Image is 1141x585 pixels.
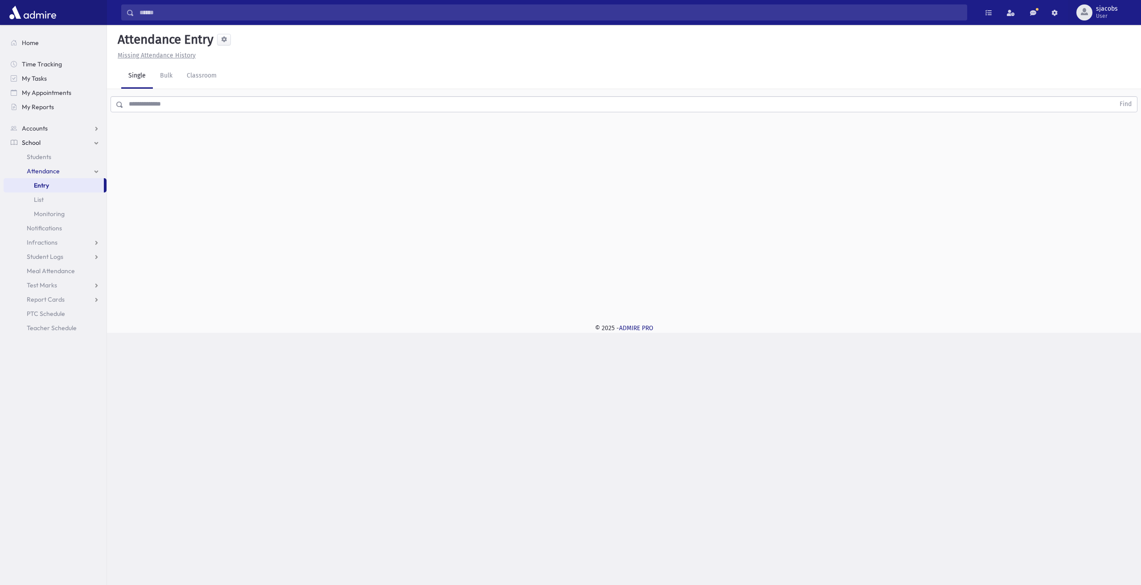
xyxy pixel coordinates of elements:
[4,164,107,178] a: Attendance
[4,221,107,235] a: Notifications
[27,310,65,318] span: PTC Schedule
[4,150,107,164] a: Students
[22,60,62,68] span: Time Tracking
[4,307,107,321] a: PTC Schedule
[4,57,107,71] a: Time Tracking
[4,292,107,307] a: Report Cards
[34,196,44,204] span: List
[4,121,107,135] a: Accounts
[4,250,107,264] a: Student Logs
[27,267,75,275] span: Meal Attendance
[34,181,49,189] span: Entry
[4,36,107,50] a: Home
[134,4,967,20] input: Search
[22,74,47,82] span: My Tasks
[114,52,196,59] a: Missing Attendance History
[4,235,107,250] a: Infractions
[4,178,104,192] a: Entry
[22,139,41,147] span: School
[4,86,107,100] a: My Appointments
[22,39,39,47] span: Home
[27,153,51,161] span: Students
[22,103,54,111] span: My Reports
[34,210,65,218] span: Monitoring
[4,278,107,292] a: Test Marks
[4,71,107,86] a: My Tasks
[4,207,107,221] a: Monitoring
[1114,97,1137,112] button: Find
[4,100,107,114] a: My Reports
[180,64,224,89] a: Classroom
[27,281,57,289] span: Test Marks
[121,323,1127,333] div: © 2025 -
[114,32,213,47] h5: Attendance Entry
[7,4,58,21] img: AdmirePro
[27,167,60,175] span: Attendance
[1096,12,1118,20] span: User
[27,224,62,232] span: Notifications
[153,64,180,89] a: Bulk
[22,124,48,132] span: Accounts
[27,253,63,261] span: Student Logs
[118,52,196,59] u: Missing Attendance History
[27,295,65,303] span: Report Cards
[4,192,107,207] a: List
[1096,5,1118,12] span: sjacobs
[619,324,653,332] a: ADMIRE PRO
[27,238,57,246] span: Infractions
[4,321,107,335] a: Teacher Schedule
[22,89,71,97] span: My Appointments
[121,64,153,89] a: Single
[4,264,107,278] a: Meal Attendance
[27,324,77,332] span: Teacher Schedule
[4,135,107,150] a: School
